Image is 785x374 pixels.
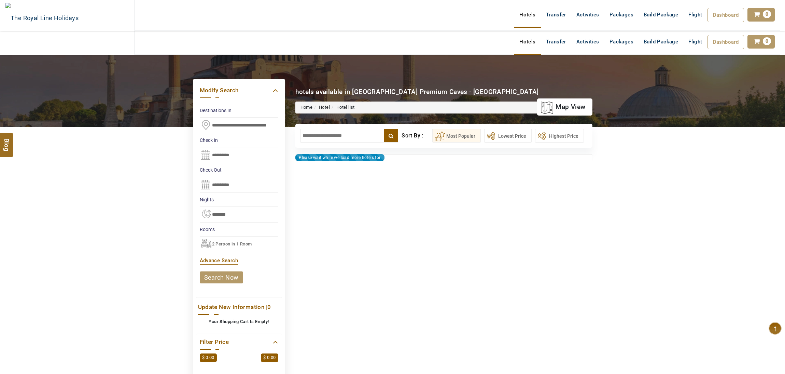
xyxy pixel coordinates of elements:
button: Highest Price [535,129,584,143]
li: Hotel list [330,104,355,111]
a: Packages [604,8,639,22]
label: Rooms [200,226,278,233]
span: Blog [2,138,11,144]
a: Filter Price [200,337,278,347]
a: Home [300,105,313,110]
img: The Royal Line Holidays [5,3,79,29]
a: Flight [683,8,707,22]
a: Transfer [541,8,571,22]
div: Please wait while we load more hotels for you [295,154,384,161]
label: Destinations In [200,107,278,114]
a: map view [541,99,585,115]
a: Advance Search [200,257,238,264]
label: Check Out [200,166,278,173]
span: Dashboard [713,12,739,18]
a: Hotel [319,105,330,110]
b: Your Shopping Cart Is Empty! [209,319,269,324]
a: Activities [571,8,604,22]
label: Check In [200,137,278,144]
a: Build Package [639,8,683,22]
div: Sort By : [402,129,432,143]
a: Modify Search [200,86,278,95]
span: $ 0.00 [200,353,217,362]
label: nights [200,196,278,203]
span: 2 Person in 1 Room [212,241,252,246]
span: 0 [763,10,771,18]
button: Lowest Price [484,129,532,143]
span: 0 [267,304,271,310]
a: Hotels [514,8,541,22]
span: $ 0.00 [261,353,278,362]
span: Flight [688,12,702,18]
a: 0 [747,8,775,22]
button: Most Popular [432,129,481,143]
a: search now [200,271,243,283]
a: Update New Information |0 [198,303,280,312]
div: hotels available in [GEOGRAPHIC_DATA] Premium Caves - [GEOGRAPHIC_DATA] [295,87,539,96]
